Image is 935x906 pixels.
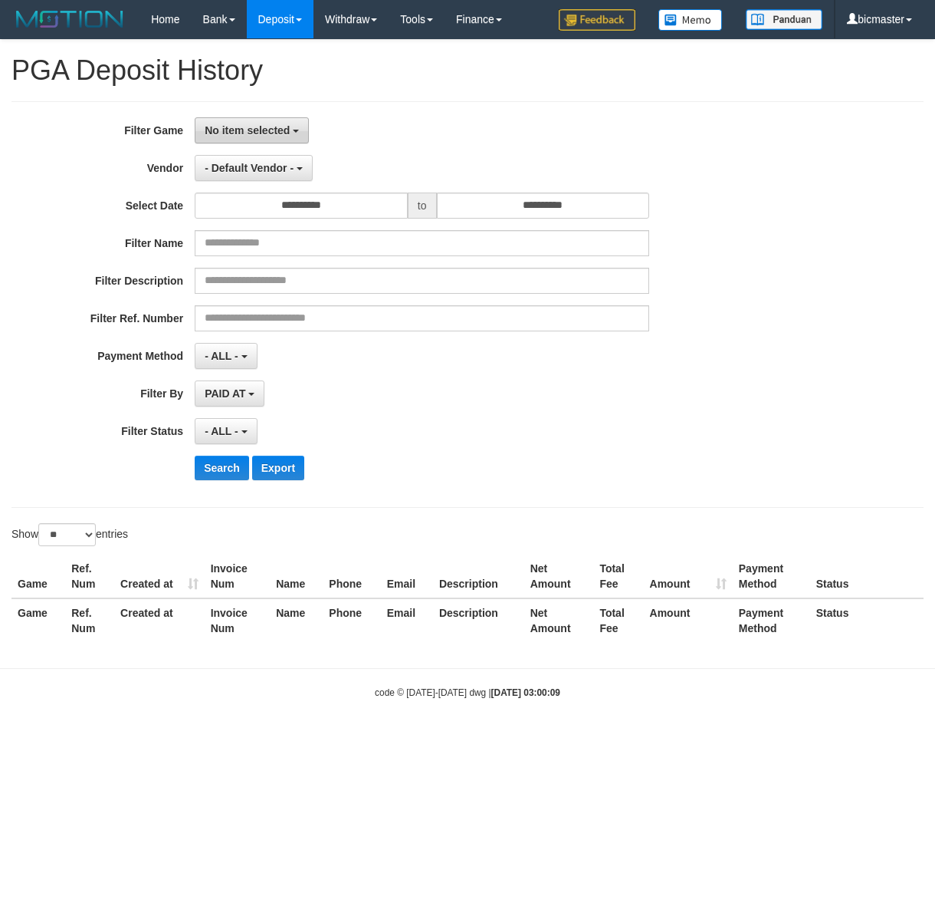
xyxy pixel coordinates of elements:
button: Search [195,456,249,480]
span: No item selected [205,124,290,137]
span: - ALL - [205,425,238,437]
button: - ALL - [195,418,257,444]
img: panduan.png [746,9,822,30]
img: Feedback.jpg [559,9,635,31]
th: Payment Method [733,598,810,642]
th: Phone [323,555,380,598]
th: Status [810,598,924,642]
span: to [408,193,437,219]
th: Description [433,598,524,642]
button: No item selected [195,117,309,143]
button: Export [252,456,304,480]
button: - ALL - [195,343,257,369]
th: Email [381,555,433,598]
th: Amount [644,598,733,642]
th: Status [810,555,924,598]
th: Game [11,555,65,598]
span: - Default Vendor - [205,162,294,174]
th: Amount [644,555,733,598]
th: Name [270,598,323,642]
img: Button%20Memo.svg [658,9,723,31]
small: code © [DATE]-[DATE] dwg | [375,687,560,698]
th: Payment Method [733,555,810,598]
th: Name [270,555,323,598]
th: Invoice Num [205,598,271,642]
th: Total Fee [593,555,643,598]
img: MOTION_logo.png [11,8,128,31]
th: Description [433,555,524,598]
span: PAID AT [205,387,245,400]
th: Net Amount [524,555,594,598]
label: Show entries [11,523,128,546]
th: Game [11,598,65,642]
th: Invoice Num [205,555,271,598]
th: Net Amount [524,598,594,642]
button: PAID AT [195,381,264,407]
span: - ALL - [205,350,238,362]
th: Ref. Num [65,598,114,642]
button: - Default Vendor - [195,155,313,181]
th: Email [381,598,433,642]
th: Ref. Num [65,555,114,598]
th: Total Fee [593,598,643,642]
th: Created at [114,555,205,598]
select: Showentries [38,523,96,546]
th: Phone [323,598,380,642]
th: Created at [114,598,205,642]
strong: [DATE] 03:00:09 [491,687,560,698]
h1: PGA Deposit History [11,55,924,86]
